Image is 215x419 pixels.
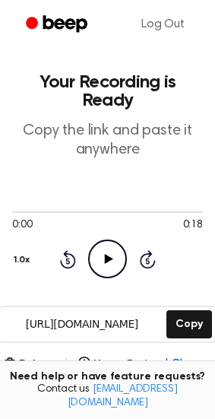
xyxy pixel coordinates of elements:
[12,122,203,160] p: Copy the link and paste it anywhere
[166,310,211,338] button: Copy
[15,10,101,40] a: Beep
[126,6,200,43] a: Log Out
[68,384,178,408] a: [EMAIL_ADDRESS][DOMAIN_NAME]
[78,357,212,373] button: Never Expires|Change
[12,73,203,110] h1: Your Recording is Ready
[9,383,206,410] span: Contact us
[183,217,203,233] span: 0:18
[64,355,69,373] span: |
[12,247,35,273] button: 1.0x
[165,357,169,373] span: |
[4,357,55,373] button: Delete
[12,217,32,233] span: 0:00
[172,357,211,373] span: Change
